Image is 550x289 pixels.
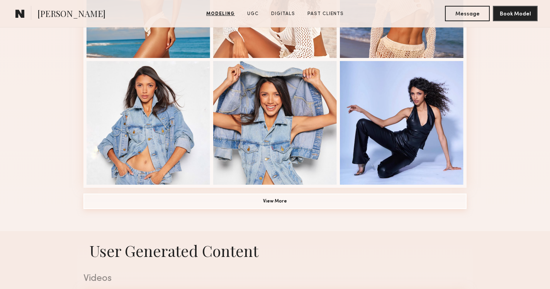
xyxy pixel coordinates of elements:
[304,10,347,17] a: Past Clients
[203,10,238,17] a: Modeling
[83,274,467,284] div: Videos
[493,6,538,21] button: Book Model
[445,6,490,21] button: Message
[37,8,105,21] span: [PERSON_NAME]
[268,10,298,17] a: Digitals
[493,10,538,17] a: Book Model
[244,10,262,17] a: UGC
[83,194,467,209] button: View More
[77,240,473,261] h1: User Generated Content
